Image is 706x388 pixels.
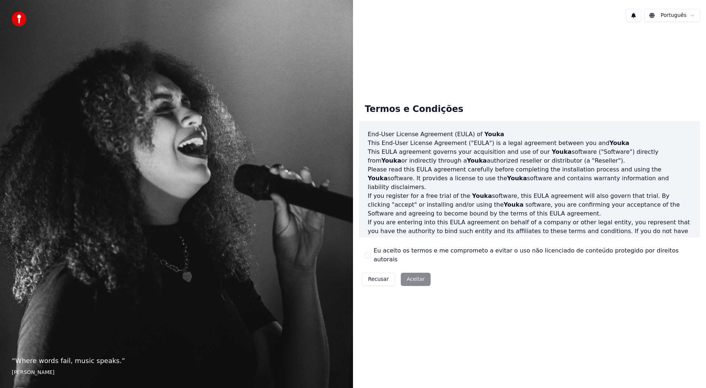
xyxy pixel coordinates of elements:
footer: [PERSON_NAME] [12,369,341,376]
span: Youka [507,175,527,182]
div: Termos e Condições [359,98,469,121]
p: This End-User License Agreement ("EULA") is a legal agreement between you and [368,139,691,148]
p: “ Where words fail, music speaks. ” [12,356,341,366]
h3: End-User License Agreement (EULA) of [368,130,691,139]
p: If you register for a free trial of the software, this EULA agreement will also govern that trial... [368,192,691,218]
span: Youka [552,148,571,155]
span: Youka [609,139,629,146]
span: Youka [381,157,401,164]
label: Eu aceito os termos e me comprometo a evitar o uso não licenciado de conteúdo protegido por direi... [374,246,694,264]
p: This EULA agreement governs your acquisition and use of our software ("Software") directly from o... [368,148,691,165]
p: If you are entering into this EULA agreement on behalf of a company or other legal entity, you re... [368,218,691,253]
span: Youka [484,131,504,138]
span: Youka [368,175,388,182]
p: Please read this EULA agreement carefully before completing the installation process and using th... [368,165,691,192]
img: youka [12,12,26,26]
span: Youka [504,201,524,208]
button: Recusar [362,273,395,286]
span: Youka [472,192,492,199]
span: Youka [467,157,487,164]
